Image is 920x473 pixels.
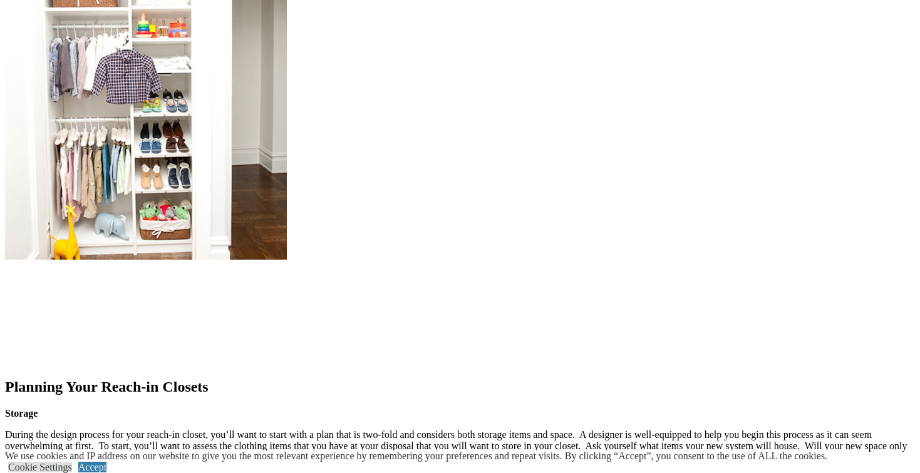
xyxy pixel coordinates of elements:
a: Accept [78,462,106,472]
h2: Planning Your Reach-in Closets [5,379,915,395]
strong: Storage [5,408,38,419]
a: Cookie Settings [8,462,72,472]
div: We use cookies and IP address on our website to give you the most relevant experience by remember... [5,450,827,462]
p: During the design process for your reach-in closet, you’ll want to start with a plan that is two-... [5,429,915,463]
